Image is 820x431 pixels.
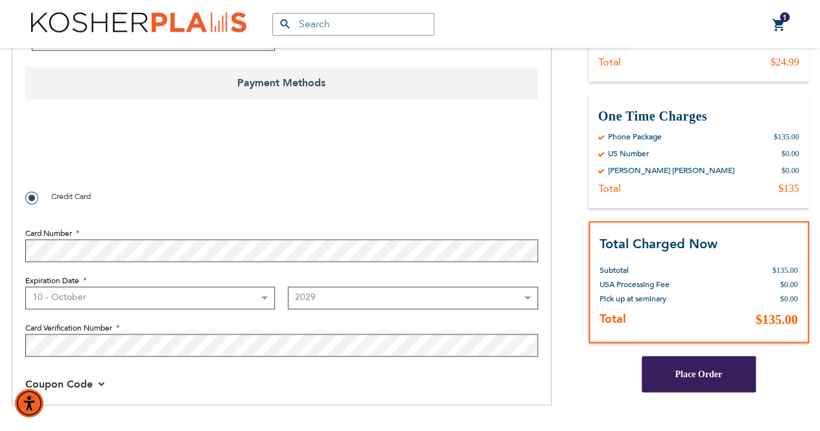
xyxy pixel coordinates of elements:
[598,55,621,68] div: Total
[25,377,93,391] span: Coupon Code
[782,165,799,175] div: $0.00
[779,181,799,194] div: $135
[51,191,91,202] span: Credit Card
[780,294,798,303] span: $0.00
[642,356,756,392] button: Place Order
[772,17,786,33] a: 1
[598,107,799,124] h3: One Time Charges
[782,12,787,23] span: 1
[608,165,734,175] div: [PERSON_NAME] [PERSON_NAME]
[31,12,246,36] img: Kosher Plans
[782,148,799,158] div: $0.00
[774,131,799,141] div: $135.00
[608,131,662,141] div: Phone Package
[600,279,670,290] span: USA Processing Fee
[272,13,434,36] input: Search
[598,181,621,194] div: Total
[600,253,701,277] th: Subtotal
[600,294,666,304] span: Pick up at seminary
[600,235,718,252] strong: Total Charged Now
[675,369,722,379] span: Place Order
[771,55,799,68] div: $24.99
[25,128,222,179] iframe: reCAPTCHA
[25,67,538,99] span: Payment Methods
[780,280,798,289] span: $0.00
[773,266,798,275] span: $135.00
[756,312,798,327] span: $135.00
[600,311,626,327] strong: Total
[25,275,79,286] span: Expiration Date
[15,389,43,417] div: Accessibility Menu
[25,323,112,333] span: Card Verification Number
[608,148,649,158] div: US Number
[25,228,72,239] span: Card Number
